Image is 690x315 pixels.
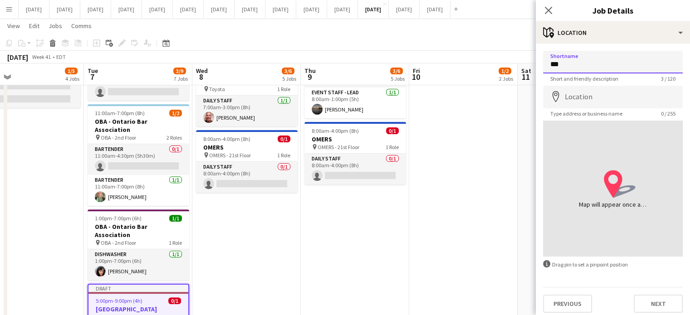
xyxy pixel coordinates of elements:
[358,0,389,18] button: [DATE]
[65,68,78,74] span: 1/5
[168,297,181,304] span: 0/1
[536,5,690,16] h3: Job Details
[88,104,189,206] app-job-card: 11:00am-7:00pm (8h)1/2OBA - Ontario Bar Association OBA - 2nd Floor2 RolesBartender0/111:00am-4:3...
[312,127,359,134] span: 8:00am-4:00pm (8h)
[56,53,66,60] div: EDT
[386,127,399,134] span: 0/1
[88,249,189,280] app-card-role: Dishwasher1/11:00pm-7:00pm (6h)[PERSON_NAME]
[420,0,450,18] button: [DATE]
[88,209,189,280] app-job-card: 1:00pm-7:00pm (6h)1/1OBA - Ontario Bar Association OBA - 2nd Floor1 RoleDishwasher1/11:00pm-7:00p...
[235,0,265,18] button: [DATE]
[4,20,24,32] a: View
[579,200,647,209] div: Map will appear once address has been added
[543,75,626,82] span: Short and friendly description
[71,22,92,30] span: Comms
[327,0,358,18] button: [DATE]
[499,68,511,74] span: 1/2
[196,96,298,126] app-card-role: Daily Staff1/17:00am-3:00pm (8h)[PERSON_NAME]
[389,0,420,18] button: [DATE]
[195,72,208,82] span: 8
[304,122,406,184] app-job-card: 8:00am-4:00pm (8h)0/1OMERS OMERS - 21st Floor1 RoleDaily Staff0/18:00am-4:00pm (8h)
[278,136,290,142] span: 0/1
[209,152,251,159] span: OMERS - 21st Floor
[88,144,189,175] app-card-role: Bartender0/111:00am-4:30pm (5h30m)
[88,175,189,206] app-card-role: Bartender1/111:00am-7:00pm (8h)[PERSON_NAME]
[391,75,405,82] div: 5 Jobs
[411,72,420,82] span: 10
[277,152,290,159] span: 1 Role
[303,72,316,82] span: 9
[7,22,20,30] span: View
[174,75,188,82] div: 7 Jobs
[634,295,683,313] button: Next
[49,0,80,18] button: [DATE]
[101,239,136,246] span: OBA - 2nd Floor
[196,162,298,193] app-card-role: Daily Staff0/18:00am-4:00pm (8h)
[95,215,142,222] span: 1:00pm-7:00pm (6h)
[521,67,531,75] span: Sat
[7,53,28,62] div: [DATE]
[318,144,359,150] span: OMERS - 21st Floor
[88,285,188,292] div: Draft
[204,0,235,18] button: [DATE]
[282,75,296,82] div: 5 Jobs
[296,0,327,18] button: [DATE]
[304,154,406,184] app-card-role: Daily Staff0/18:00am-4:00pm (8h)
[196,130,298,193] app-job-card: 8:00am-4:00pm (8h)0/1OMERS OMERS - 21st Floor1 RoleDaily Staff0/18:00am-4:00pm (8h)
[209,86,225,92] span: Toyota
[49,22,62,30] span: Jobs
[654,110,683,117] span: 0 / 255
[543,260,683,269] div: Drag pin to set a pinpoint position
[68,20,95,32] a: Comms
[169,239,182,246] span: 1 Role
[499,75,513,82] div: 2 Jobs
[173,68,186,74] span: 3/9
[86,72,98,82] span: 7
[654,75,683,82] span: 3 / 120
[196,143,298,151] h3: OMERS
[142,0,173,18] button: [DATE]
[30,53,53,60] span: Week 41
[536,22,690,44] div: Location
[304,135,406,143] h3: OMERS
[169,215,182,222] span: 1/1
[265,0,296,18] button: [DATE]
[95,110,145,116] span: 11:00am-7:00pm (8h)
[88,305,188,313] h3: [GEOGRAPHIC_DATA]
[101,134,136,141] span: OBA - 2nd Floor
[203,136,250,142] span: 8:00am-4:00pm (8h)
[80,0,111,18] button: [DATE]
[169,110,182,116] span: 1/2
[29,22,39,30] span: Edit
[282,68,294,74] span: 3/6
[520,72,531,82] span: 11
[45,20,66,32] a: Jobs
[88,223,189,239] h3: OBA - Ontario Bar Association
[196,64,298,126] app-job-card: 7:00am-3:00pm (8h)1/1Toyota Toyota1 RoleDaily Staff1/17:00am-3:00pm (8h)[PERSON_NAME]
[277,86,290,92] span: 1 Role
[173,0,204,18] button: [DATE]
[25,20,43,32] a: Edit
[88,67,98,75] span: Tue
[166,134,182,141] span: 2 Roles
[96,297,142,304] span: 5:00pm-9:00pm (4h)
[304,67,316,75] span: Thu
[196,67,208,75] span: Wed
[543,110,630,117] span: Type address or business name
[65,75,79,82] div: 4 Jobs
[390,68,403,74] span: 3/6
[19,0,49,18] button: [DATE]
[386,144,399,150] span: 1 Role
[88,117,189,134] h3: OBA - Ontario Bar Association
[413,67,420,75] span: Fri
[304,87,406,118] app-card-role: Event Staff - Lead1/18:00am-1:00pm (5h)[PERSON_NAME]
[111,0,142,18] button: [DATE]
[543,295,592,313] button: Previous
